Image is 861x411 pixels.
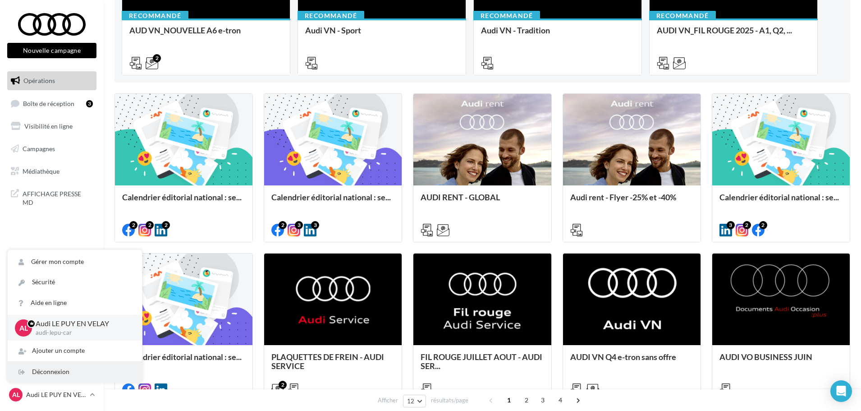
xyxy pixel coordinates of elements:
span: Boîte de réception [23,99,74,107]
span: AUD VN_NOUVELLE A6 e-tron [129,25,241,35]
div: Ajouter un compte [8,341,142,361]
div: 3 [86,100,93,107]
p: audi-lepu-car [36,329,128,337]
span: 12 [407,397,415,405]
span: Visibilité en ligne [24,122,73,130]
span: Opérations [23,77,55,84]
div: 3 [295,221,303,229]
div: Recommandé [122,11,188,21]
div: Open Intercom Messenger [830,380,852,402]
p: Audi LE PUY EN VELAY [26,390,86,399]
div: 2 [279,221,287,229]
div: Recommandé [298,11,364,21]
span: Médiathèque [23,167,60,175]
span: AL [19,323,28,333]
div: 2 [743,221,751,229]
span: Campagnes [23,145,55,152]
div: Recommandé [473,11,540,21]
span: Calendrier éditorial national : se... [719,192,839,202]
span: Audi VN - Tradition [481,25,550,35]
span: Calendrier éditorial national : se... [122,352,242,362]
a: Campagnes [5,139,98,158]
div: 2 [759,221,767,229]
span: AUDI VN_FIL ROUGE 2025 - A1, Q2, ... [657,25,792,35]
span: Audi rent - Flyer -25% et -40% [570,192,676,202]
div: 2 [279,381,287,389]
div: 2 [146,221,154,229]
a: Opérations [5,71,98,90]
div: 2 [129,221,137,229]
span: AL [12,390,20,399]
div: Recommandé [649,11,716,21]
button: 12 [403,395,426,407]
div: 3 [311,221,319,229]
a: AFFICHAGE PRESSE MD [5,184,98,211]
span: AUDI VN Q4 e-tron sans offre [570,352,676,362]
span: résultats/page [431,396,468,405]
span: Afficher [378,396,398,405]
span: AUDI RENT - GLOBAL [421,192,500,202]
a: Sécurité [8,272,142,292]
span: AFFICHAGE PRESSE MD [23,188,93,207]
span: 2 [519,393,534,407]
span: PLAQUETTES DE FREIN - AUDI SERVICE [271,352,384,371]
span: 3 [536,393,550,407]
a: Gérer mon compte [8,252,142,272]
a: Aide en ligne [8,293,142,313]
button: Nouvelle campagne [7,43,96,58]
span: Audi VN - Sport [305,25,361,35]
span: 4 [553,393,568,407]
span: AUDI VO BUSINESS JUIN [719,352,812,362]
a: Médiathèque [5,162,98,181]
a: Visibilité en ligne [5,117,98,136]
div: 2 [162,221,170,229]
span: Calendrier éditorial national : se... [122,192,242,202]
p: Audi LE PUY EN VELAY [36,319,128,329]
div: 3 [727,221,735,229]
span: 1 [502,393,516,407]
div: Déconnexion [8,362,142,382]
a: AL Audi LE PUY EN VELAY [7,386,96,403]
div: 2 [153,54,161,62]
span: Calendrier éditorial national : se... [271,192,391,202]
a: Boîte de réception3 [5,94,98,113]
span: FIL ROUGE JUILLET AOUT - AUDI SER... [421,352,542,371]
